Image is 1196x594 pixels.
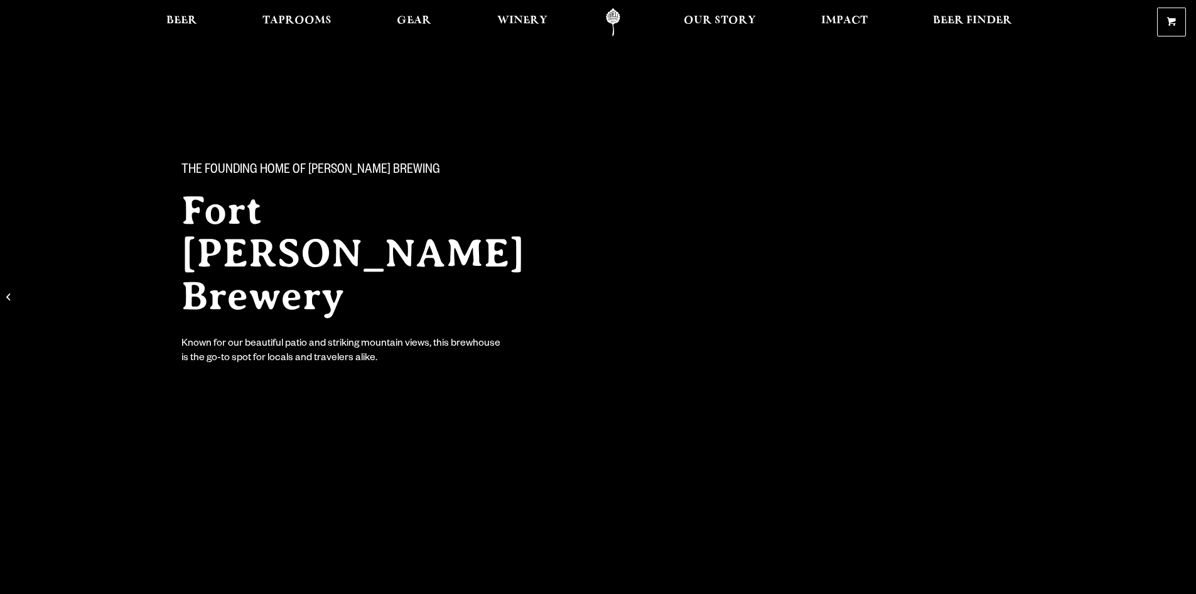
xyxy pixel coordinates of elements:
[813,8,876,36] a: Impact
[925,8,1020,36] a: Beer Finder
[254,8,340,36] a: Taprooms
[397,16,431,26] span: Gear
[821,16,868,26] span: Impact
[262,16,331,26] span: Taprooms
[181,338,503,366] div: Known for our beautiful patio and striking mountain views, this brewhouse is the go-to spot for l...
[497,16,547,26] span: Winery
[489,8,556,36] a: Winery
[684,16,756,26] span: Our Story
[158,8,205,36] a: Beer
[590,8,637,36] a: Odell Home
[933,16,1012,26] span: Beer Finder
[181,163,440,179] span: The Founding Home of [PERSON_NAME] Brewing
[389,8,439,36] a: Gear
[676,8,764,36] a: Our Story
[181,189,573,317] h2: Fort [PERSON_NAME] Brewery
[166,16,197,26] span: Beer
